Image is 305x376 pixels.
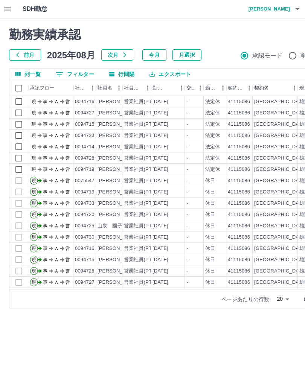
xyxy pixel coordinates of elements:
[186,256,188,263] div: -
[205,256,215,263] div: 休日
[228,166,250,173] div: 41115086
[54,144,59,149] text: Ａ
[142,82,153,94] button: メニュー
[228,211,250,218] div: 41115086
[32,246,36,251] text: 現
[124,189,163,196] div: 営業社員(PT契約)
[228,98,250,105] div: 41115086
[32,201,36,206] text: 現
[205,121,220,128] div: 法定休
[152,234,168,241] div: [DATE]
[32,280,36,285] text: 現
[75,155,95,162] div: 0094728
[186,177,188,184] div: -
[98,177,139,184] div: [PERSON_NAME]
[205,80,217,96] div: 勤務区分
[101,49,133,61] button: 次月
[186,98,188,105] div: -
[43,133,47,138] text: 事
[75,256,95,263] div: 0094715
[186,234,188,241] div: -
[66,234,70,240] text: 営
[152,177,168,184] div: [DATE]
[32,155,36,161] text: 現
[226,80,253,96] div: 契約コード
[228,200,250,207] div: 41115086
[205,279,215,286] div: 休日
[43,144,47,149] text: 事
[228,222,250,230] div: 41115086
[54,234,59,240] text: Ａ
[228,256,250,263] div: 41115086
[43,280,47,285] text: 事
[122,80,151,96] div: 社員区分
[228,143,250,151] div: 41115086
[54,155,59,161] text: Ａ
[176,82,187,94] button: メニュー
[98,222,122,230] div: 山泉 國子
[124,80,142,96] div: 社員区分
[152,110,168,117] div: [DATE]
[221,295,271,303] p: ページあたりの行数:
[75,268,95,275] div: 0094728
[205,222,215,230] div: 休日
[98,200,139,207] div: [PERSON_NAME]
[66,133,70,138] text: 営
[152,279,168,286] div: [DATE]
[205,98,220,105] div: 法定休
[32,144,36,149] text: 現
[124,245,163,252] div: 営業社員(PT契約)
[205,166,220,173] div: 法定休
[228,245,250,252] div: 41115086
[228,155,250,162] div: 41115086
[228,110,250,117] div: 41115086
[9,69,47,80] button: 列選択
[43,223,47,228] text: 事
[252,51,283,60] span: 承認モード
[103,69,140,80] button: 行間隔
[75,177,95,184] div: 0075547
[228,279,250,286] div: 41115086
[98,80,112,96] div: 社員名
[75,245,95,252] div: 0094716
[66,99,70,104] text: 営
[28,80,73,96] div: 承認フロー
[124,155,163,162] div: 営業社員(PT契約)
[124,177,163,184] div: 営業社員(PT契約)
[66,280,70,285] text: 営
[43,268,47,274] text: 事
[66,144,70,149] text: 営
[75,189,95,196] div: 0094719
[172,49,201,61] button: 月選択
[75,211,95,218] div: 0094720
[98,245,139,252] div: [PERSON_NAME]
[66,223,70,228] text: 営
[43,189,47,195] text: 事
[274,294,292,304] div: 20
[186,143,188,151] div: -
[124,222,163,230] div: 営業社員(PT契約)
[142,49,166,61] button: 今月
[32,212,36,217] text: 現
[43,178,47,183] text: 事
[124,211,163,218] div: 営業社員(PT契約)
[152,121,168,128] div: [DATE]
[204,80,226,96] div: 勤務区分
[75,200,95,207] div: 0094733
[152,166,168,173] div: [DATE]
[98,98,139,105] div: [PERSON_NAME]
[228,132,250,139] div: 41115086
[98,166,139,173] div: [PERSON_NAME]
[124,132,163,139] div: 営業社員(PT契約)
[32,167,36,172] text: 現
[289,82,300,94] button: メニュー
[43,246,47,251] text: 事
[186,245,188,252] div: -
[75,121,95,128] div: 0094715
[124,110,163,117] div: 営業社員(PT契約)
[32,257,36,262] text: 現
[186,110,188,117] div: -
[54,268,59,274] text: Ａ
[152,256,168,263] div: [DATE]
[75,98,95,105] div: 0094716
